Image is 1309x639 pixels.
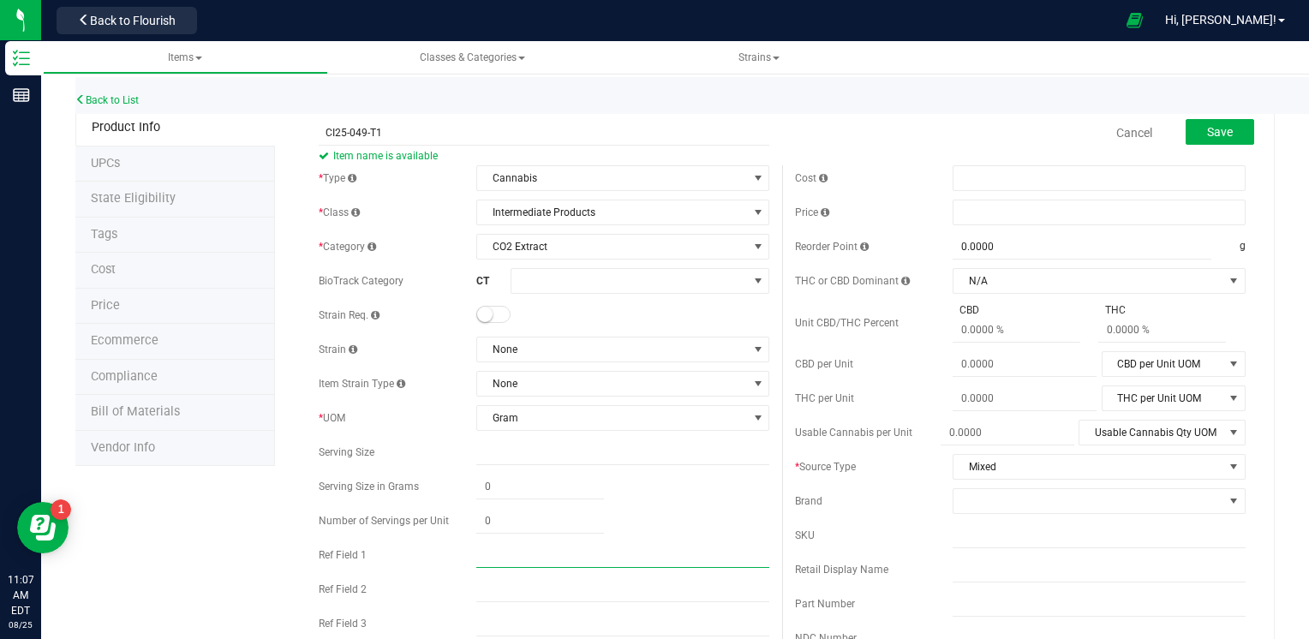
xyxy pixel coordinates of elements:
span: Tag [91,156,120,170]
input: 0 [476,509,604,533]
span: Brand [795,495,822,507]
span: Usable Cannabis per Unit [795,427,912,439]
input: 0.0000 [953,235,1210,259]
span: select [1223,386,1245,410]
span: g [1240,235,1246,260]
span: Retail Display Name [795,564,888,576]
span: select [1223,269,1245,293]
span: Strain [319,343,357,355]
span: Price [91,298,120,313]
span: None [477,337,747,361]
span: Gram [477,406,747,430]
span: THC [1098,302,1133,318]
span: Serving Size [319,446,374,458]
inline-svg: Reports [13,87,30,104]
span: CBD per Unit UOM [1103,352,1223,376]
span: Intermediate Products [477,200,747,224]
span: CO2 Extract [477,235,747,259]
span: Unit CBD/THC Percent [795,317,899,329]
iframe: Resource center unread badge [51,499,71,520]
span: Ref Field 2 [319,583,367,595]
span: Bill of Materials [91,404,180,419]
span: select [1223,421,1245,445]
span: Number of Servings per Unit [319,515,449,527]
input: 0.0000 [953,386,1097,410]
span: select [747,200,768,224]
span: Open Ecommerce Menu [1115,3,1154,37]
inline-svg: Inventory [13,50,30,67]
input: 0.0000 % [953,318,1080,342]
span: Ref Field 3 [319,618,367,630]
span: THC per Unit UOM [1103,386,1223,410]
div: CT [476,273,511,289]
span: Product Info [92,120,160,134]
span: Mixed [953,455,1223,479]
iframe: Resource center [17,502,69,553]
span: Compliance [91,369,158,384]
span: select [1223,455,1245,479]
span: Serving Size in Grams [319,481,419,493]
a: Back to List [75,94,139,106]
span: BioTrack Category [319,275,403,287]
span: UOM [319,412,345,424]
span: Back to Flourish [90,14,176,27]
span: Type [319,172,356,184]
span: Class [319,206,360,218]
a: Cancel [1116,124,1152,141]
span: Category [319,241,376,253]
button: Back to Flourish [57,7,197,34]
p: 11:07 AM EDT [8,572,33,618]
span: Save [1207,125,1233,139]
span: select [747,235,768,259]
span: select [747,166,768,190]
span: None [477,372,747,396]
input: 0.0000 [953,352,1097,376]
input: Item name [319,120,769,146]
span: Ref Field 1 [319,549,367,561]
input: 0.0000 % [1098,318,1226,342]
span: CBD [953,302,986,318]
span: THC per Unit [795,392,854,404]
span: Strains [738,51,780,63]
span: Price [795,206,829,218]
span: Source Type [795,461,856,473]
p: 08/25 [8,618,33,631]
span: N/A [953,269,1223,293]
button: Save [1186,119,1254,145]
span: Item Strain Type [319,378,405,390]
span: Cost [91,262,116,277]
span: Tag [91,227,117,242]
span: Item name is available [319,146,769,166]
span: Reorder Point [795,241,869,253]
input: 0 [476,475,604,499]
span: Items [168,51,202,63]
span: Vendor Info [91,440,155,455]
input: 0.0000 [941,421,1074,445]
span: select [747,406,768,430]
span: Strain Req. [319,309,380,321]
span: Cannabis [477,166,747,190]
span: Hi, [PERSON_NAME]! [1165,13,1276,27]
span: CBD per Unit [795,358,853,370]
span: Classes & Categories [420,51,525,63]
span: THC or CBD Dominant [795,275,910,287]
span: Tag [91,191,176,206]
span: Part Number [795,598,855,610]
span: Usable Cannabis Qty UOM [1079,421,1223,445]
span: Cost [795,172,828,184]
span: SKU [795,529,815,541]
span: select [1223,352,1245,376]
span: Ecommerce [91,333,158,348]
